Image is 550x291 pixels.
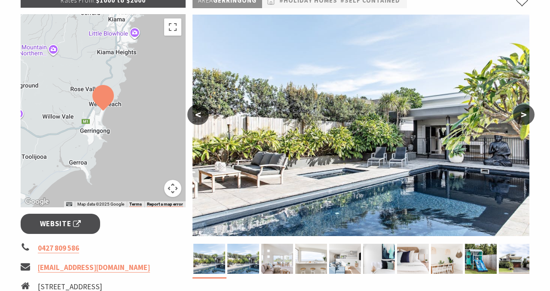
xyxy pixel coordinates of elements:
a: Website [21,214,100,234]
button: Map camera controls [164,180,181,197]
img: Downstairs living space - next to pool [329,244,361,274]
a: Terms (opens in new tab) [129,202,142,207]
img: The upstairs lounge room with views of Werri Beach [261,244,293,274]
img: Saltwater pool and heated spa [227,244,259,274]
img: Master Bedroom [397,244,429,274]
button: < [187,104,209,125]
button: Toggle fullscreen view [164,18,181,36]
img: Saltwater pool and heated spa [192,15,529,236]
a: Report a map error [147,202,183,207]
img: Google [23,196,51,207]
a: [EMAIL_ADDRESS][DOMAIN_NAME] [38,263,150,273]
span: Map data ©2025 Google [77,202,124,206]
img: Games room - bedroom (King) [363,244,395,274]
a: 0427 809 586 [38,243,79,253]
img: Werri Beach [499,244,531,274]
img: The Sun room - great for whale watching or surf check [295,244,327,274]
img: Saltwater pool and heated spa [193,244,225,274]
span: Website [40,218,81,230]
button: Keyboard shortcuts [66,201,72,207]
img: Dining room - enough seating for 12 with bench seat [431,244,463,274]
img: Cubby House [465,244,497,274]
a: Open this area in Google Maps (opens a new window) [23,196,51,207]
button: > [513,104,535,125]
